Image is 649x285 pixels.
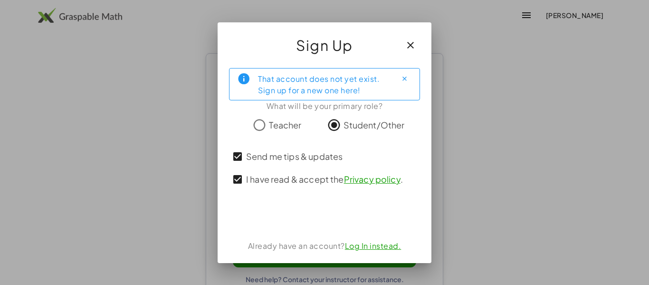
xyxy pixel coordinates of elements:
div: What will be your primary role? [229,100,420,112]
button: Close [397,71,412,87]
div: Already have an account? [229,240,420,252]
iframe: Sign in with Google Button [272,205,377,226]
a: Privacy policy [344,174,401,185]
span: Teacher [269,118,301,131]
span: Student/Other [344,118,405,131]
div: That account does not yet exist. Sign up for a new one here! [258,72,389,96]
a: Log In instead. [345,241,401,251]
span: I have read & accept the . [246,173,403,186]
span: Sign Up [296,34,353,57]
span: Send me tips & updates [246,150,343,163]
